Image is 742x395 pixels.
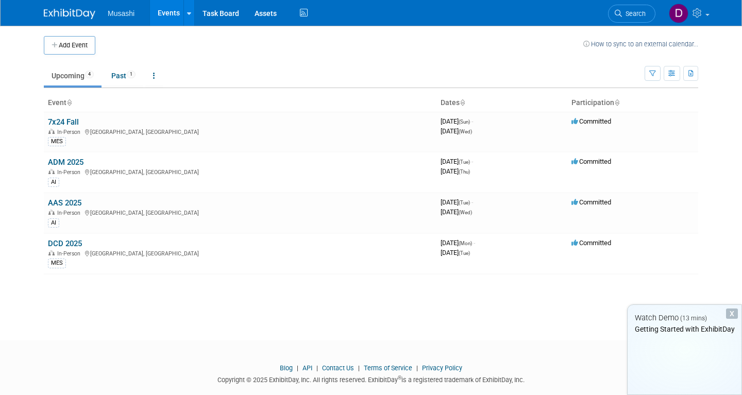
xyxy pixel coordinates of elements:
div: [GEOGRAPHIC_DATA], [GEOGRAPHIC_DATA] [48,249,432,257]
a: Terms of Service [364,364,412,372]
span: Search [622,10,646,18]
img: In-Person Event [48,169,55,174]
a: Search [608,5,655,23]
span: [DATE] [441,208,472,216]
a: Upcoming4 [44,66,102,85]
div: Getting Started with ExhibitDay [628,324,741,334]
span: (13 mins) [680,315,707,322]
span: (Thu) [459,169,470,175]
div: Watch Demo [628,313,741,323]
div: MES [48,137,66,146]
span: Musashi [108,9,134,18]
th: Participation [567,94,698,112]
span: (Sun) [459,119,470,125]
span: | [294,364,301,372]
a: Sort by Event Name [66,98,72,107]
sup: ® [398,375,401,381]
span: (Tue) [459,200,470,205]
img: In-Person Event [48,250,55,255]
span: In-Person [57,129,83,135]
a: API [302,364,312,372]
div: AI [48,178,59,187]
span: In-Person [57,210,83,216]
span: (Mon) [459,241,472,246]
span: | [414,364,420,372]
span: [DATE] [441,127,472,135]
div: AI [48,218,59,228]
span: (Tue) [459,250,470,256]
span: [DATE] [441,158,473,165]
th: Dates [436,94,567,112]
span: (Wed) [459,210,472,215]
a: Sort by Participation Type [614,98,619,107]
div: MES [48,259,66,268]
a: ADM 2025 [48,158,83,167]
a: DCD 2025 [48,239,82,248]
div: [GEOGRAPHIC_DATA], [GEOGRAPHIC_DATA] [48,127,432,135]
span: [DATE] [441,117,473,125]
a: Sort by Start Date [460,98,465,107]
img: In-Person Event [48,210,55,215]
span: Committed [571,239,611,247]
span: - [474,239,475,247]
span: - [471,117,473,125]
span: In-Person [57,250,83,257]
span: [DATE] [441,198,473,206]
span: - [471,158,473,165]
div: Dismiss [726,308,738,319]
a: AAS 2025 [48,198,81,208]
span: 4 [85,71,94,78]
a: 7x24 Fall [48,117,79,127]
span: In-Person [57,169,83,176]
a: Contact Us [322,364,354,372]
span: Committed [571,158,611,165]
span: | [314,364,321,372]
div: [GEOGRAPHIC_DATA], [GEOGRAPHIC_DATA] [48,167,432,176]
span: [DATE] [441,239,475,247]
span: | [356,364,362,372]
img: ExhibitDay [44,9,95,19]
a: Past1 [104,66,143,85]
img: In-Person Event [48,129,55,134]
span: Committed [571,117,611,125]
button: Add Event [44,36,95,55]
a: Privacy Policy [422,364,462,372]
div: [GEOGRAPHIC_DATA], [GEOGRAPHIC_DATA] [48,208,432,216]
span: - [471,198,473,206]
a: How to sync to an external calendar... [583,40,698,48]
span: (Wed) [459,129,472,134]
span: (Tue) [459,159,470,165]
img: Daniel Agar [669,4,688,23]
span: [DATE] [441,167,470,175]
th: Event [44,94,436,112]
span: [DATE] [441,249,470,256]
span: Committed [571,198,611,206]
a: Blog [280,364,293,372]
span: 1 [127,71,136,78]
